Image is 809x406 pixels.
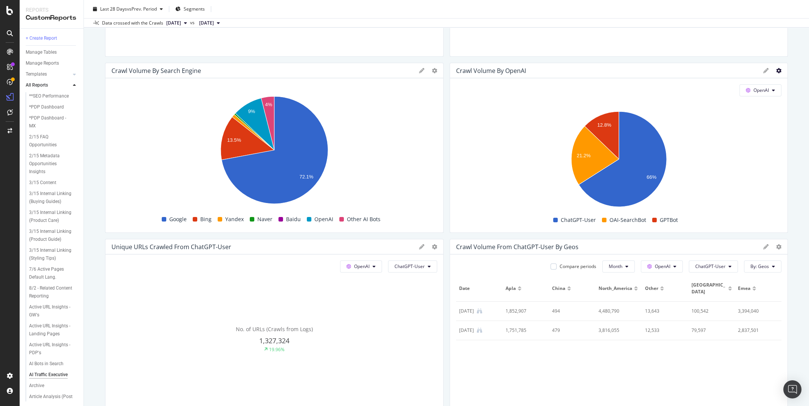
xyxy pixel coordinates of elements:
[561,215,596,225] span: ChatGPT-User
[265,102,272,108] text: 4%
[753,87,769,93] span: OpenAI
[29,179,56,187] div: 3/15 Content
[645,308,681,315] div: 13,643
[29,341,72,357] div: Active URL Insights - PDP's
[248,109,255,115] text: 9%
[26,81,71,89] a: All Reports
[641,260,683,273] button: OpenAI
[456,67,526,74] div: Crawl Volume by OpenAI
[599,285,632,292] span: North_America
[111,243,231,251] div: Unique URLs Crawled from ChatGPT-User
[29,284,73,300] div: 8/2 - Related Content Reporting
[29,360,63,368] div: AI Bots in Search
[695,263,725,270] span: ChatGPT-User
[29,209,74,225] div: 3/15 Internal Linking (Product Care)
[184,6,205,12] span: Segments
[26,34,78,42] a: + Create Report
[599,327,635,334] div: 3,816,055
[738,327,774,334] div: 2,837,501
[29,228,78,243] a: 3/15 Internal Linking (Product Guide)
[26,59,78,67] a: Manage Reports
[388,260,437,273] button: ChatGPT-User
[577,153,591,158] text: 21.2%
[111,93,437,212] svg: A chart.
[257,215,272,224] span: Naver
[90,3,166,15] button: Last 28 DaysvsPrev. Period
[29,133,78,149] a: 2/15 FAQ Opportunities
[602,260,635,273] button: Month
[190,19,196,26] span: vs
[286,215,301,224] span: Baidu
[691,327,728,334] div: 79,597
[259,336,289,345] span: 1,327,324
[597,122,611,128] text: 12.8%
[645,327,681,334] div: 12,533
[29,92,69,100] div: **SEO Performance
[691,282,726,295] span: mexico
[750,263,769,270] span: By: Geos
[100,6,127,12] span: Last 28 Days
[783,380,801,398] div: Open Intercom Messenger
[29,103,64,111] div: *PDP Dashboard
[552,327,588,334] div: 479
[354,263,370,270] span: OpenAI
[552,285,565,292] span: china
[26,48,78,56] a: Manage Tables
[299,174,313,180] text: 72.1%
[102,20,163,26] div: Data crossed with the Crawls
[29,152,78,176] a: 2/15 Metadata Opportunities Insights
[29,382,44,390] div: Archive
[26,70,47,78] div: Templates
[29,303,78,319] a: Active URL Insights - GW's
[29,190,74,206] div: 3/15 Internal Linking (Buying Guides)
[689,260,738,273] button: ChatGPT-User
[29,133,71,149] div: 2/15 FAQ Opportunities
[26,81,48,89] div: All Reports
[29,209,78,225] a: 3/15 Internal Linking (Product Care)
[599,308,635,315] div: 4,480,790
[236,325,313,333] span: No. of URLs (Crawls from Logs)
[506,285,516,292] span: apla
[26,34,57,42] div: + Create Report
[738,285,750,292] span: emea
[29,371,68,379] div: AI Traffic Executive
[29,179,78,187] a: 3/15 Content
[196,19,223,28] button: [DATE]
[347,215,381,224] span: Other AI Bots
[29,382,78,390] a: Archive
[459,285,498,292] span: Date
[459,327,474,334] div: 1 Sep. 2025
[739,84,781,96] button: OpenAI
[691,308,728,315] div: 100,542
[456,108,782,214] div: A chart.
[29,303,72,319] div: Active URL Insights - GW's
[450,63,788,233] div: Crawl Volume by OpenAIOpenAIA chart.ChatGPT-UserOAI-SearchBotGPTBot
[225,215,244,224] span: Yandex
[340,260,382,273] button: OpenAI
[26,59,59,67] div: Manage Reports
[655,263,670,270] span: OpenAI
[459,308,474,315] div: 1 Aug. 2025
[29,228,74,243] div: 3/15 Internal Linking (Product Guide)
[29,92,78,100] a: **SEO Performance
[29,265,73,281] div: 7/6 Active Pages Default Lang.
[29,190,78,206] a: 3/15 Internal Linking (Buying Guides)
[105,63,444,233] div: Crawl Volume By Search EngineA chart.GoogleBingYandexNaverBaiduOpenAIOther AI Bots
[645,285,658,292] span: other
[26,70,71,78] a: Templates
[744,260,781,273] button: By: Geos
[506,327,542,334] div: 1,751,785
[26,6,77,14] div: Reports
[738,308,774,315] div: 3,394,040
[29,322,78,338] a: Active URL Insights - Landing Pages
[660,215,678,225] span: GPTBot
[169,215,187,224] span: Google
[29,103,78,111] a: *PDP Dashboard
[26,14,77,22] div: CustomReports
[29,114,78,130] a: *PDP Dashboard - MX
[29,246,78,262] a: 3/15 Internal Linking (Styling Tips)
[29,341,78,357] a: Active URL Insights - PDP's
[166,20,181,26] span: 2025 Sep. 13th
[29,246,73,262] div: 3/15 Internal Linking (Styling Tips)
